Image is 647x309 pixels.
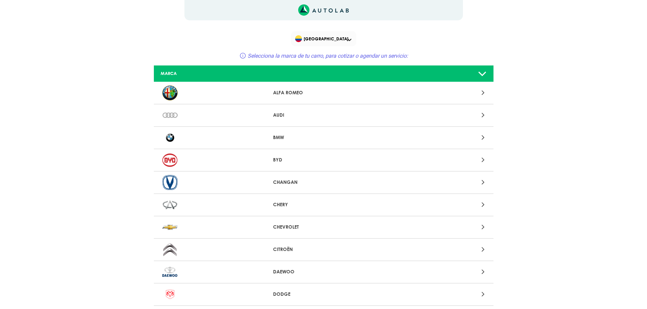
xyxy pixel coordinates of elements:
div: MARCA [156,70,268,77]
img: AUDI [162,108,178,123]
img: CHANGAN [162,175,178,190]
img: BYD [162,153,178,168]
p: BYD [273,156,374,163]
span: Selecciona la marca de tu carro, para cotizar o agendar un servicio: [248,53,408,59]
p: CHEVROLET [273,224,374,231]
div: Flag of COLOMBIA[GEOGRAPHIC_DATA] [291,31,356,46]
p: ALFA ROMEO [273,89,374,96]
p: AUDI [273,112,374,119]
span: [GEOGRAPHIC_DATA] [295,34,353,43]
p: DAEWOO [273,268,374,275]
img: BMW [162,130,178,145]
img: DAEWOO [162,265,178,279]
img: CHERY [162,197,178,212]
p: CITROËN [273,246,374,253]
a: Link al sitio de autolab [298,6,349,13]
img: CITROËN [162,242,178,257]
img: Flag of COLOMBIA [295,35,302,42]
p: DODGE [273,291,374,298]
a: MARCA [154,65,493,82]
img: ALFA ROMEO [162,85,178,100]
p: CHERY [273,201,374,208]
p: CHANGAN [273,179,374,186]
img: CHEVROLET [162,220,178,235]
p: BMW [273,134,374,141]
img: DODGE [162,287,178,302]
